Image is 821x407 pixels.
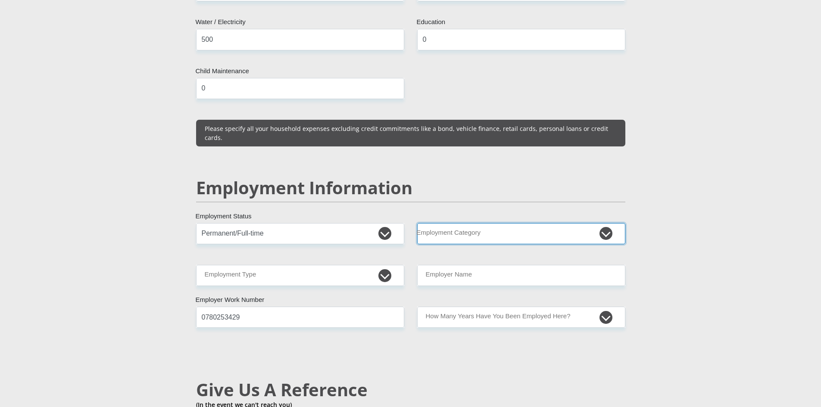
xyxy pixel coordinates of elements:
[417,265,625,286] input: Employer's Name
[196,379,625,400] h2: Give Us A Reference
[196,177,625,198] h2: Employment Information
[196,29,404,50] input: Expenses - Water/Electricity
[205,124,617,142] p: Please specify all your household expenses excluding credit commitments like a bond, vehicle fina...
[196,78,404,99] input: Expenses - Child Maintenance
[417,29,625,50] input: Expenses - Education
[196,307,404,328] input: Employer Work Number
